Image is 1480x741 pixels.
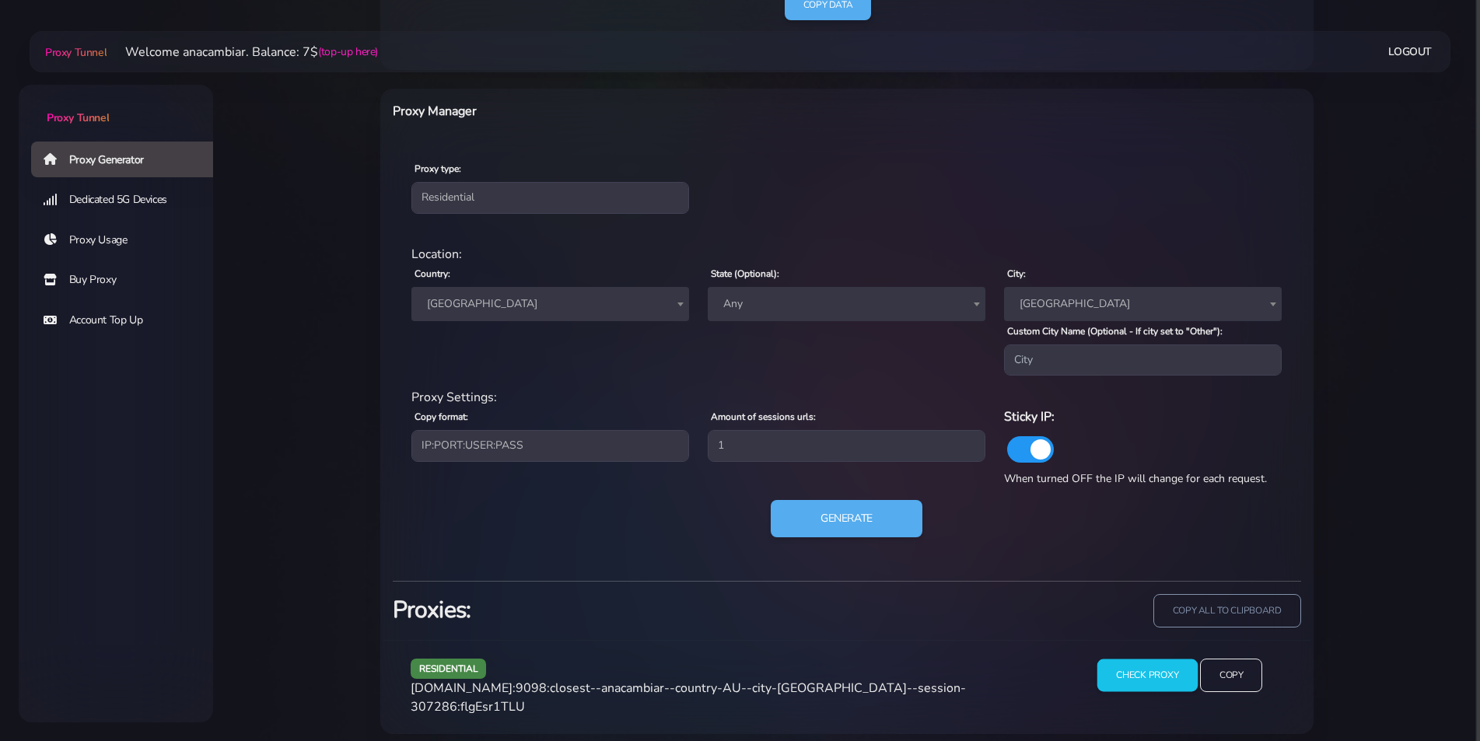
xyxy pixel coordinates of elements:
span: Proxy Tunnel [47,110,109,125]
div: Location: [402,245,1292,264]
label: Copy format: [415,410,468,424]
span: [DOMAIN_NAME]:9098:closest--anacambiar--country-AU--city-[GEOGRAPHIC_DATA]--session-307286:flgEsr... [411,680,966,715]
span: Brisbane [1004,287,1282,321]
input: City [1004,344,1282,376]
input: Copy [1200,659,1262,692]
span: Any [717,293,976,315]
a: Proxy Tunnel [19,85,213,126]
span: Proxy Tunnel [45,45,107,60]
iframe: Webchat Widget [1405,666,1461,722]
a: Dedicated 5G Devices [31,182,226,218]
label: Proxy type: [415,162,461,176]
input: copy all to clipboard [1153,594,1301,627]
span: Any [708,287,985,321]
a: Logout [1388,37,1432,66]
button: Generate [771,500,922,537]
label: City: [1007,267,1026,281]
label: State (Optional): [711,267,779,281]
li: Welcome anacambiar. Balance: 7$ [107,43,378,61]
label: Amount of sessions urls: [711,410,816,424]
input: Check Proxy [1097,659,1198,692]
span: Brisbane [1013,293,1272,315]
a: Proxy Generator [31,142,226,177]
a: Account Top Up [31,302,226,338]
a: Proxy Tunnel [42,40,107,65]
span: Australia [421,293,680,315]
span: Australia [411,287,689,321]
span: residential [411,659,487,678]
a: Proxy Usage [31,222,226,258]
a: (top-up here) [318,44,378,60]
div: Proxy Settings: [402,388,1292,407]
h3: Proxies: [393,594,838,626]
label: Custom City Name (Optional - If city set to "Other"): [1007,324,1223,338]
label: Country: [415,267,450,281]
h6: Sticky IP: [1004,407,1282,427]
span: When turned OFF the IP will change for each request. [1004,471,1267,486]
a: Buy Proxy [31,262,226,298]
h6: Proxy Manager [393,101,915,121]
